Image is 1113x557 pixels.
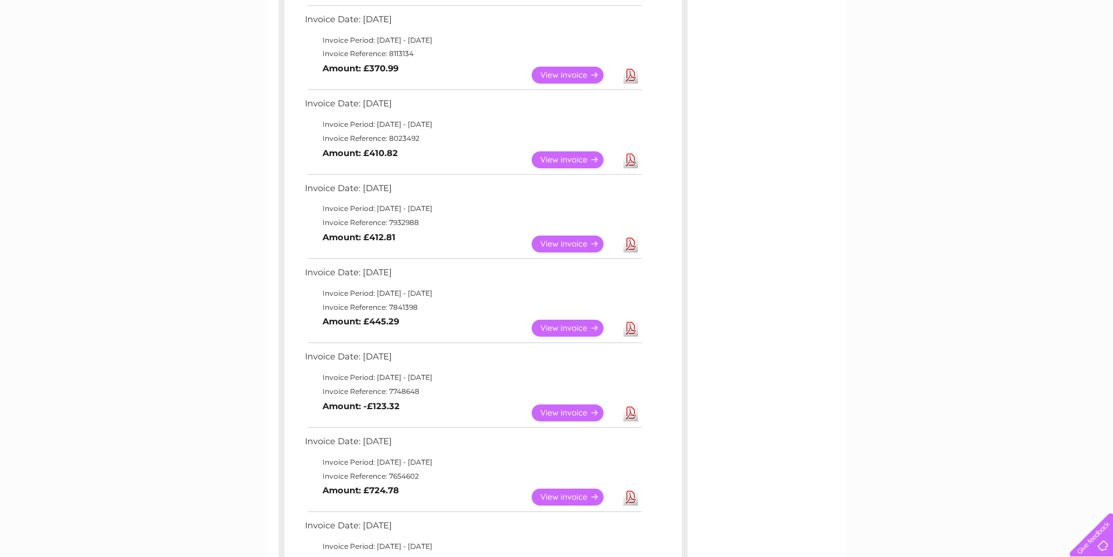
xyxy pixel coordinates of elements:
[323,148,398,158] b: Amount: £410.82
[39,30,99,66] img: logo.png
[532,489,618,506] a: View
[302,216,644,230] td: Invoice Reference: 7932988
[623,151,638,168] a: Download
[1011,50,1028,58] a: Blog
[1074,50,1102,58] a: Log out
[532,151,618,168] a: View
[302,469,644,483] td: Invoice Reference: 7654602
[1035,50,1064,58] a: Contact
[893,6,973,20] a: 0333 014 3131
[907,50,930,58] a: Water
[302,300,644,314] td: Invoice Reference: 7841398
[302,47,644,61] td: Invoice Reference: 8113134
[623,404,638,421] a: Download
[302,455,644,469] td: Invoice Period: [DATE] - [DATE]
[302,539,644,553] td: Invoice Period: [DATE] - [DATE]
[302,202,644,216] td: Invoice Period: [DATE] - [DATE]
[323,63,398,74] b: Amount: £370.99
[323,485,399,496] b: Amount: £724.78
[532,236,618,252] a: View
[302,434,644,455] td: Invoice Date: [DATE]
[623,67,638,84] a: Download
[302,132,644,146] td: Invoice Reference: 8023492
[623,236,638,252] a: Download
[532,320,618,337] a: View
[302,286,644,300] td: Invoice Period: [DATE] - [DATE]
[302,12,644,33] td: Invoice Date: [DATE]
[302,117,644,132] td: Invoice Period: [DATE] - [DATE]
[323,401,400,411] b: Amount: -£123.32
[323,232,396,243] b: Amount: £412.81
[937,50,962,58] a: Energy
[623,489,638,506] a: Download
[969,50,1004,58] a: Telecoms
[302,349,644,371] td: Invoice Date: [DATE]
[323,316,399,327] b: Amount: £445.29
[302,181,644,202] td: Invoice Date: [DATE]
[532,67,618,84] a: View
[302,265,644,286] td: Invoice Date: [DATE]
[623,320,638,337] a: Download
[302,385,644,399] td: Invoice Reference: 7748648
[302,371,644,385] td: Invoice Period: [DATE] - [DATE]
[281,6,833,57] div: Clear Business is a trading name of Verastar Limited (registered in [GEOGRAPHIC_DATA] No. 3667643...
[302,33,644,47] td: Invoice Period: [DATE] - [DATE]
[302,96,644,117] td: Invoice Date: [DATE]
[532,404,618,421] a: View
[302,518,644,539] td: Invoice Date: [DATE]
